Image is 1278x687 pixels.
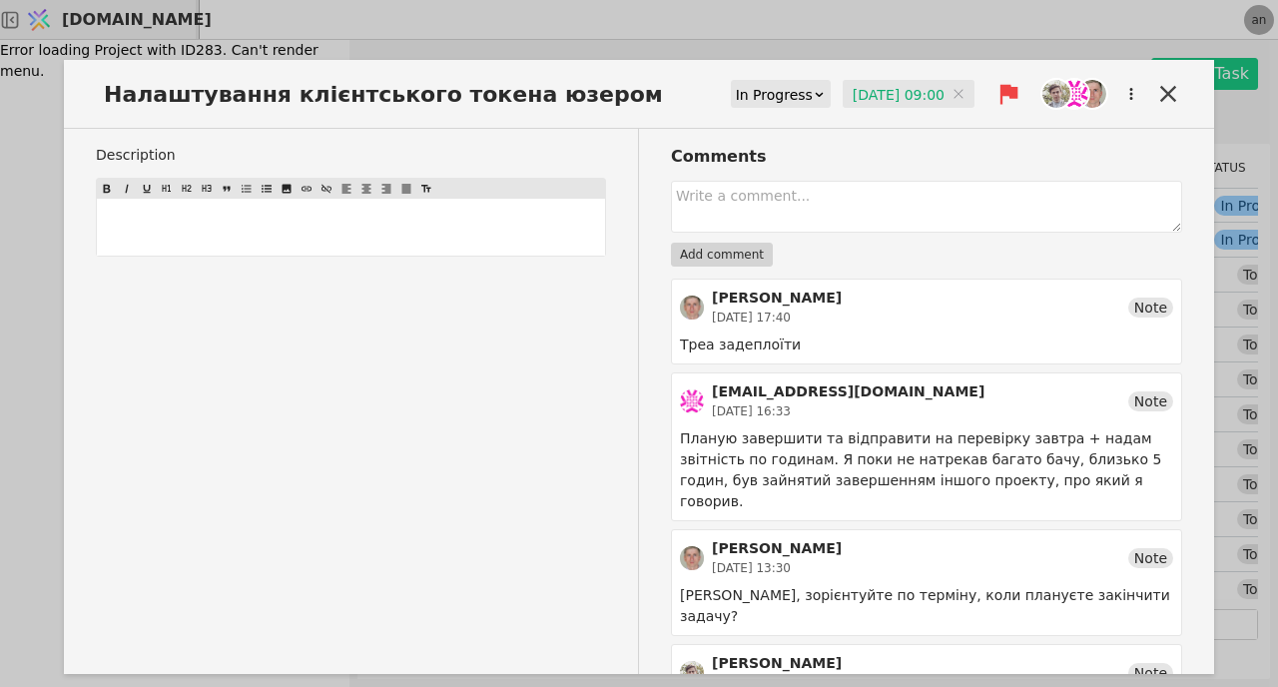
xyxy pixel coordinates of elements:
[680,389,704,413] img: an
[712,402,984,420] div: [DATE] 16:33
[712,559,842,577] div: [DATE] 13:30
[671,145,1182,169] h3: Comments
[680,296,704,320] img: РS
[712,309,842,327] div: [DATE] 17:40
[1078,80,1106,108] img: Ро
[712,653,842,674] div: [PERSON_NAME]
[680,335,1173,355] div: Треа задеплоїти
[671,243,773,267] button: Add comment
[1128,298,1173,318] div: Note
[1042,80,1070,108] img: Ad
[680,546,704,570] img: РS
[736,81,813,109] div: In Progress
[680,585,1173,627] div: [PERSON_NAME], зорієнтуйте по терміну, коли плануєте закінчити задачу?
[712,538,842,559] div: [PERSON_NAME]
[96,78,683,111] span: Налаштування клієнтського токена юзером
[1128,548,1173,568] div: Note
[953,84,964,104] span: Clear
[712,381,984,402] div: [EMAIL_ADDRESS][DOMAIN_NAME]
[1060,80,1088,108] img: an
[1128,391,1173,411] div: Note
[96,145,606,166] label: Description
[712,288,842,309] div: [PERSON_NAME]
[680,428,1173,512] div: Планую завершити та відправити на перевірку завтра + надам звітність по годинам. Я поки не натрек...
[953,88,964,100] svg: close
[680,661,704,685] img: AS
[1128,663,1173,683] div: Note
